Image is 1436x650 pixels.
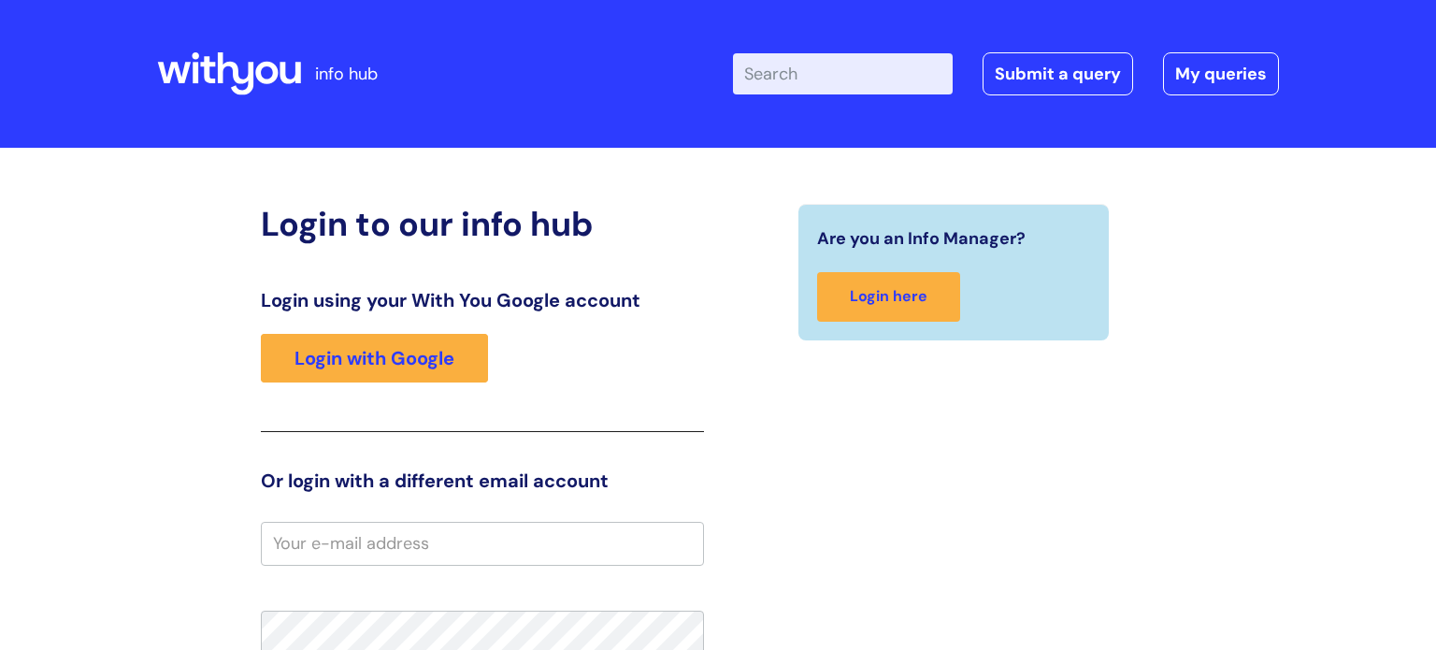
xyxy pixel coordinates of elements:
input: Search [733,53,953,94]
h3: Login using your With You Google account [261,289,704,311]
input: Your e-mail address [261,522,704,565]
a: My queries [1163,52,1279,95]
span: Are you an Info Manager? [817,224,1026,253]
a: Login here [817,272,960,322]
h2: Login to our info hub [261,204,704,244]
h3: Or login with a different email account [261,469,704,492]
a: Submit a query [983,52,1133,95]
a: Login with Google [261,334,488,383]
p: info hub [315,59,378,89]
